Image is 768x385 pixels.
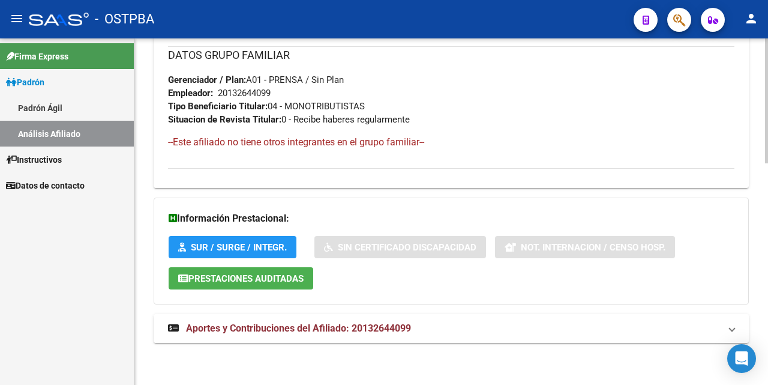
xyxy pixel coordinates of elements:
mat-icon: person [744,11,758,26]
div: 20132644099 [218,86,271,100]
button: Not. Internacion / Censo Hosp. [495,236,675,258]
span: SUR / SURGE / INTEGR. [191,242,287,253]
mat-icon: menu [10,11,24,26]
span: Sin Certificado Discapacidad [338,242,476,253]
button: Sin Certificado Discapacidad [314,236,486,258]
span: Prestaciones Auditadas [188,273,304,284]
span: Datos de contacto [6,179,85,192]
strong: Tipo Beneficiario Titular: [168,101,268,112]
strong: Situacion de Revista Titular: [168,114,281,125]
span: Aportes y Contribuciones del Afiliado: 20132644099 [186,323,411,334]
span: Not. Internacion / Censo Hosp. [521,242,665,253]
span: A01 - PRENSA / Sin Plan [168,74,344,85]
strong: Gerenciador / Plan: [168,74,246,85]
span: - OSTPBA [95,6,154,32]
span: Instructivos [6,153,62,166]
strong: Empleador: [168,88,213,99]
span: 0 - Recibe haberes regularmente [168,114,410,125]
h4: --Este afiliado no tiene otros integrantes en el grupo familiar-- [168,136,734,149]
h3: DATOS GRUPO FAMILIAR [168,47,734,64]
h3: Información Prestacional: [169,210,734,227]
span: Padrón [6,76,44,89]
button: SUR / SURGE / INTEGR. [169,236,296,258]
span: Firma Express [6,50,68,63]
mat-expansion-panel-header: Aportes y Contribuciones del Afiliado: 20132644099 [154,314,749,343]
span: 04 - MONOTRIBUTISTAS [168,101,365,112]
div: Open Intercom Messenger [727,344,756,373]
button: Prestaciones Auditadas [169,267,313,290]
